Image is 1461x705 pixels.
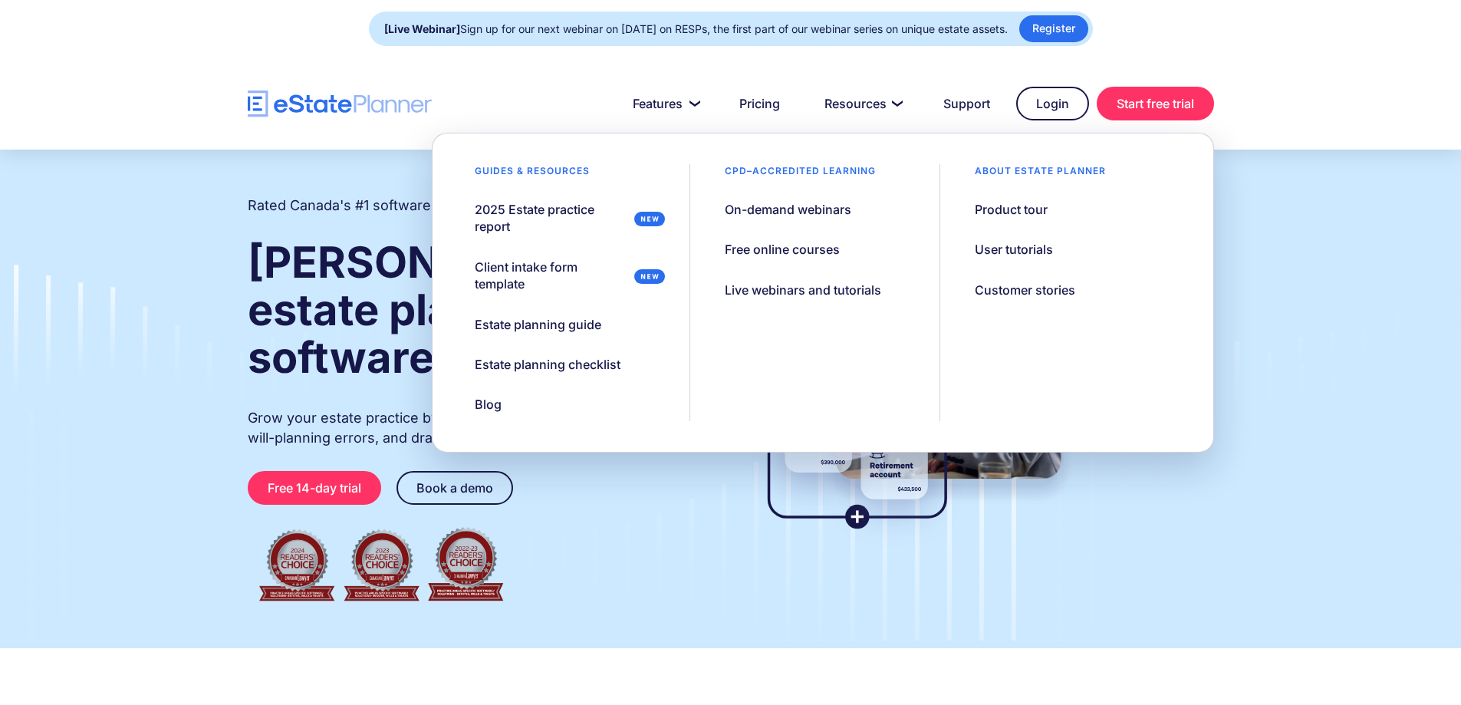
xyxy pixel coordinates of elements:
[721,88,798,119] a: Pricing
[975,201,1048,218] div: Product tour
[956,274,1094,306] a: Customer stories
[248,408,702,448] p: Grow your estate practice by streamlining client intake, reducing will-planning errors, and draft...
[725,282,881,298] div: Live webinars and tutorials
[397,471,513,505] a: Book a demo
[475,396,502,413] div: Blog
[475,259,628,293] div: Client intake form template
[725,201,851,218] div: On-demand webinars
[706,274,900,306] a: Live webinars and tutorials
[614,88,713,119] a: Features
[456,251,674,301] a: Client intake form template
[456,348,640,381] a: Estate planning checklist
[975,282,1075,298] div: Customer stories
[925,88,1009,119] a: Support
[456,193,674,243] a: 2025 Estate practice report
[475,356,620,373] div: Estate planning checklist
[384,18,1008,40] div: Sign up for our next webinar on [DATE] on RESPs, the first part of our webinar series on unique e...
[806,88,917,119] a: Resources
[248,196,585,216] h2: Rated Canada's #1 software for estate practitioners
[706,164,895,186] div: CPD–accredited learning
[248,236,699,384] strong: [PERSON_NAME] and estate planning software
[1016,87,1089,120] a: Login
[956,193,1067,226] a: Product tour
[975,241,1053,258] div: User tutorials
[706,193,870,226] a: On-demand webinars
[248,471,381,505] a: Free 14-day trial
[725,241,840,258] div: Free online courses
[475,316,601,333] div: Estate planning guide
[456,388,521,420] a: Blog
[384,22,460,35] strong: [Live Webinar]
[248,91,432,117] a: home
[1019,15,1088,42] a: Register
[956,164,1125,186] div: About estate planner
[706,233,859,265] a: Free online courses
[1097,87,1214,120] a: Start free trial
[475,201,628,236] div: 2025 Estate practice report
[956,233,1072,265] a: User tutorials
[456,308,620,341] a: Estate planning guide
[456,164,609,186] div: Guides & resources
